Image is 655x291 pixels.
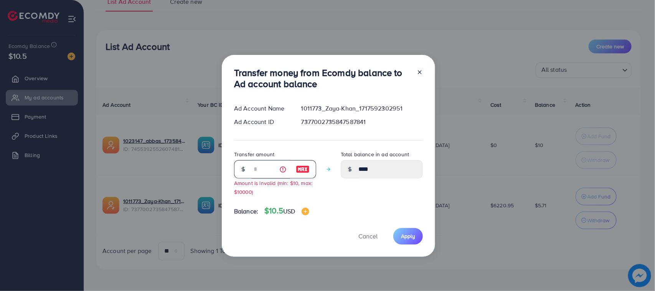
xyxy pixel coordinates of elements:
label: Transfer amount [234,150,274,158]
img: image [296,165,310,174]
span: USD [283,207,295,215]
div: Ad Account Name [228,104,295,113]
label: Total balance in ad account [341,150,409,158]
span: Apply [401,232,415,240]
div: 1011773_Zaya-Khan_1717592302951 [295,104,429,113]
button: Apply [393,228,423,245]
span: Cancel [358,232,378,240]
h4: $10.5 [264,206,309,216]
h3: Transfer money from Ecomdy balance to Ad account balance [234,67,411,89]
img: image [302,208,309,215]
small: Amount is invalid (min: $10, max: $10000) [234,179,312,195]
button: Cancel [349,228,387,245]
span: Balance: [234,207,258,216]
div: 7377002735847587841 [295,117,429,126]
div: Ad Account ID [228,117,295,126]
